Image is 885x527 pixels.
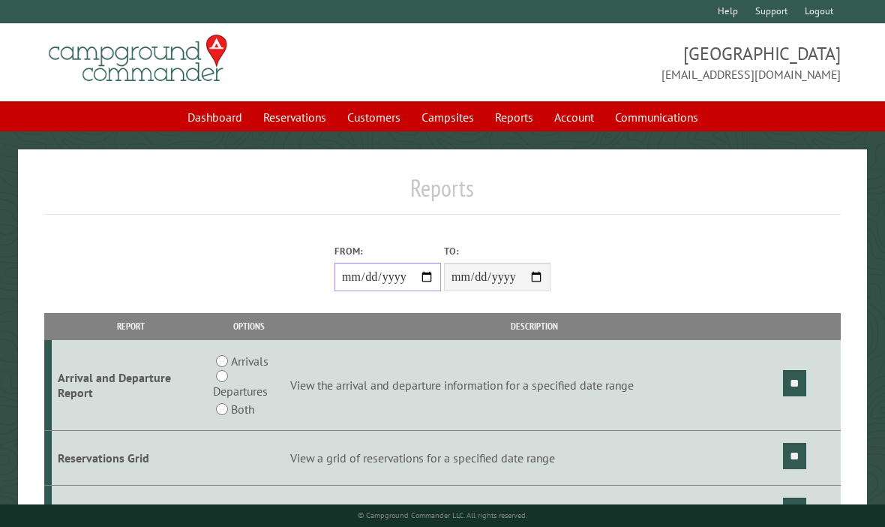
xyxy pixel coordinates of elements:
[412,103,483,131] a: Campsites
[52,313,211,339] th: Report
[213,382,268,400] label: Departures
[52,340,211,431] td: Arrival and Departure Report
[338,103,409,131] a: Customers
[334,244,441,258] label: From:
[44,29,232,88] img: Campground Commander
[444,244,550,258] label: To:
[288,313,781,339] th: Description
[254,103,335,131] a: Reservations
[545,103,603,131] a: Account
[288,340,781,431] td: View the arrival and departure information for a specified date range
[606,103,707,131] a: Communications
[211,313,288,339] th: Options
[486,103,542,131] a: Reports
[231,352,268,370] label: Arrivals
[288,431,781,486] td: View a grid of reservations for a specified date range
[231,400,254,418] label: Both
[178,103,251,131] a: Dashboard
[44,173,841,215] h1: Reports
[358,510,527,520] small: © Campground Commander LLC. All rights reserved.
[442,41,841,83] span: [GEOGRAPHIC_DATA] [EMAIL_ADDRESS][DOMAIN_NAME]
[52,431,211,486] td: Reservations Grid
